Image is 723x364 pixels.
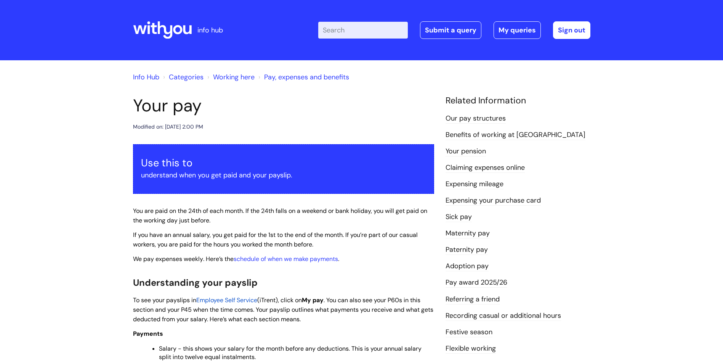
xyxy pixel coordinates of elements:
[446,147,486,156] a: Your pension
[446,327,492,337] a: Festive season
[205,71,255,83] li: Working here
[446,229,490,238] a: Maternity pay
[133,296,196,304] span: To see your payslips in
[133,255,203,263] span: We pay expenses weekly
[133,207,427,224] span: You are paid on the 24th of each month. If the 24th falls on a weekend or bank holiday, you will ...
[213,72,255,82] a: Working here
[446,311,561,321] a: Recording casual or additional hours
[446,245,488,255] a: Paternity pay
[446,196,541,206] a: Expensing your purchase card
[446,179,503,189] a: Expensing mileage
[446,114,506,124] a: Our pay structures
[257,296,302,304] span: (iTrent), click on
[133,277,258,288] span: Understanding your payslip
[446,212,472,222] a: Sick pay
[446,261,489,271] a: Adoption pay
[302,296,324,304] span: My pay
[446,95,590,106] h4: Related Information
[446,163,525,173] a: Claiming expenses online
[318,22,408,39] input: Search
[133,122,203,132] div: Modified on: [DATE] 2:00 PM
[141,157,426,169] h3: Use this to
[133,95,434,116] h1: Your pay
[161,71,204,83] li: Solution home
[446,130,585,140] a: Benefits of working at [GEOGRAPHIC_DATA]
[494,21,541,39] a: My queries
[264,72,349,82] a: Pay, expenses and benefits
[234,255,338,263] a: schedule of when we make payments
[196,296,257,304] a: Employee Self Service
[133,330,163,338] span: Payments
[256,71,349,83] li: Pay, expenses and benefits
[133,296,433,323] span: . You can also see your P60s in this section and your P45 when the time comes. Your payslip outli...
[133,72,159,82] a: Info Hub
[446,295,500,304] a: Referring a friend
[169,72,204,82] a: Categories
[159,345,422,361] span: Salary - this shows your salary for the month before any deductions. This is your annual salary s...
[141,169,426,181] p: understand when you get paid and your payslip.
[446,344,496,354] a: Flexible working
[133,231,418,248] span: If you have an annual salary, you get paid for the 1st to the end of the month. If you’re part of...
[446,278,507,288] a: Pay award 2025/26
[553,21,590,39] a: Sign out
[420,21,481,39] a: Submit a query
[318,21,590,39] div: | -
[133,255,339,263] span: . Here’s the .
[197,24,223,36] p: info hub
